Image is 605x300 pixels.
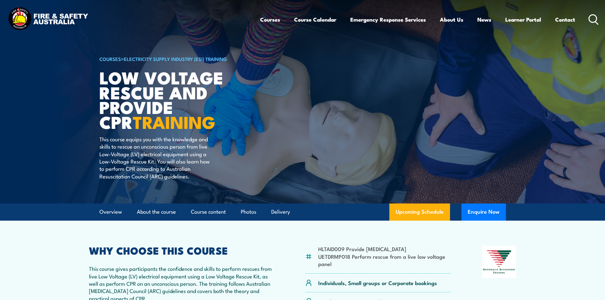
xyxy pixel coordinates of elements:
a: Upcoming Schedule [389,203,450,221]
h2: WHY CHOOSE THIS COURSE [89,246,274,255]
a: Emergency Response Services [350,11,426,28]
a: Course Calendar [294,11,336,28]
a: COURSES [99,55,121,62]
h6: > [99,55,256,63]
img: Nationally Recognised Training logo. [482,246,516,278]
a: Electricity Supply Industry (ESI) Training [124,55,227,62]
a: Photos [241,203,256,220]
a: Delivery [271,203,290,220]
p: This course equips you with the knowledge and skills to rescue an unconscious person from live Lo... [99,135,215,180]
a: About the course [137,203,176,220]
h1: Low Voltage Rescue and Provide CPR [99,70,256,129]
a: News [477,11,491,28]
a: Courses [260,11,280,28]
a: Contact [555,11,575,28]
p: Individuals, Small groups or Corporate bookings [318,279,437,286]
li: HLTAID009 Provide [MEDICAL_DATA] [318,245,451,252]
a: Overview [99,203,122,220]
li: UETDRMP018 Perform rescue from a live low voltage panel [318,253,451,268]
a: Course content [191,203,226,220]
strong: TRAINING [133,108,215,135]
a: About Us [440,11,463,28]
a: Learner Portal [505,11,541,28]
button: Enquire Now [461,203,506,221]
